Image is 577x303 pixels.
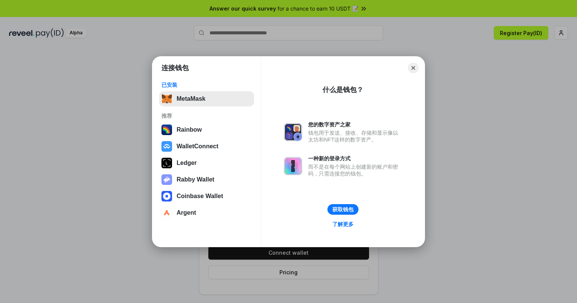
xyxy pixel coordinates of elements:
h1: 连接钱包 [161,63,189,72]
img: svg+xml,%3Csvg%20xmlns%3D%22http%3A%2F%2Fwww.w3.org%2F2000%2Fsvg%22%20fill%3D%22none%22%20viewBox... [284,123,302,141]
img: svg+xml,%3Csvg%20width%3D%2228%22%20height%3D%2228%22%20viewBox%3D%220%200%2028%2028%22%20fill%3D... [161,141,172,152]
button: Close [408,63,419,73]
img: svg+xml,%3Csvg%20fill%3D%22none%22%20height%3D%2233%22%20viewBox%3D%220%200%2035%2033%22%20width%... [161,94,172,104]
div: Rabby Wallet [177,176,214,183]
div: 而不是在每个网站上创建新的账户和密码，只需连接您的钱包。 [308,163,402,177]
div: 什么是钱包？ [323,85,363,94]
img: svg+xml,%3Csvg%20xmlns%3D%22http%3A%2F%2Fwww.w3.org%2F2000%2Fsvg%22%20fill%3D%22none%22%20viewBox... [284,157,302,175]
button: Rabby Wallet [159,172,254,187]
div: 钱包用于发送、接收、存储和显示像以太坊和NFT这样的数字资产。 [308,129,402,143]
div: Argent [177,209,196,216]
button: Rainbow [159,122,254,137]
img: svg+xml,%3Csvg%20width%3D%2228%22%20height%3D%2228%22%20viewBox%3D%220%200%2028%2028%22%20fill%3D... [161,208,172,218]
div: 了解更多 [332,221,354,228]
img: svg+xml,%3Csvg%20xmlns%3D%22http%3A%2F%2Fwww.w3.org%2F2000%2Fsvg%22%20width%3D%2228%22%20height%3... [161,158,172,168]
button: MetaMask [159,91,254,106]
div: 获取钱包 [332,206,354,213]
div: Rainbow [177,126,202,133]
div: 推荐 [161,112,252,119]
button: 获取钱包 [327,204,358,215]
button: WalletConnect [159,139,254,154]
div: Coinbase Wallet [177,193,223,200]
img: svg+xml,%3Csvg%20xmlns%3D%22http%3A%2F%2Fwww.w3.org%2F2000%2Fsvg%22%20fill%3D%22none%22%20viewBox... [161,174,172,185]
div: 您的数字资产之家 [308,121,402,128]
div: 一种新的登录方式 [308,155,402,162]
img: svg+xml,%3Csvg%20width%3D%2228%22%20height%3D%2228%22%20viewBox%3D%220%200%2028%2028%22%20fill%3D... [161,191,172,201]
div: WalletConnect [177,143,219,150]
a: 了解更多 [328,219,358,229]
button: Ledger [159,155,254,171]
img: svg+xml,%3Csvg%20width%3D%22120%22%20height%3D%22120%22%20viewBox%3D%220%200%20120%20120%22%20fil... [161,125,172,135]
button: Coinbase Wallet [159,189,254,204]
div: MetaMask [177,95,205,102]
div: 已安装 [161,82,252,88]
div: Ledger [177,160,197,166]
button: Argent [159,205,254,220]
